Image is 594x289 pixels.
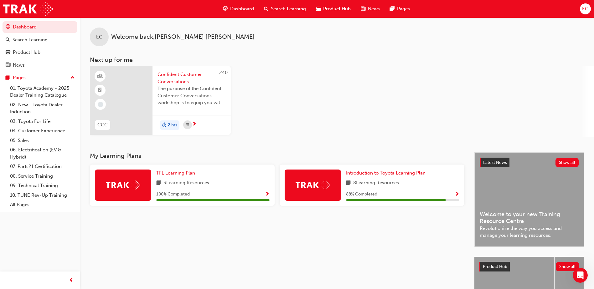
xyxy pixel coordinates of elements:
a: Product Hub [3,47,77,58]
span: 240 [219,70,228,75]
button: Show Progress [265,190,270,198]
span: Product Hub [483,264,507,269]
a: Product HubShow all [479,262,579,272]
span: Confident Customer Conversations [158,71,226,85]
span: next-icon [192,122,197,127]
span: Product Hub [323,5,351,13]
a: pages-iconPages [385,3,415,15]
span: 8 Learning Resources [353,179,399,187]
span: EC [96,33,102,41]
h3: Next up for me [80,56,594,63]
span: CCC [97,121,108,129]
button: Show Progress [455,190,459,198]
span: guage-icon [223,5,228,13]
div: News [13,62,25,69]
span: guage-icon [6,24,10,30]
iframe: Intercom live chat [573,268,588,283]
a: guage-iconDashboard [218,3,259,15]
a: 10. TUNE Rev-Up Training [8,190,77,200]
div: Pages [13,74,26,81]
a: News [3,59,77,71]
a: news-iconNews [356,3,385,15]
span: prev-icon [69,276,74,284]
a: 05. Sales [8,136,77,145]
a: car-iconProduct Hub [311,3,356,15]
span: pages-icon [6,75,10,81]
div: Product Hub [13,49,40,56]
span: EC [582,5,588,13]
span: Revolutionise the way you access and manage your learning resources. [480,225,579,239]
a: 03. Toyota For Life [8,117,77,126]
span: The purpose of the Confident Customer Conversations workshop is to equip you with tools to commun... [158,85,226,106]
span: Show Progress [455,192,459,197]
a: 09. Technical Training [8,181,77,190]
a: 240CCCConfident Customer ConversationsThe purpose of the Confident Customer Conversations worksho... [90,66,231,135]
a: Dashboard [3,21,77,33]
span: search-icon [264,5,268,13]
button: Pages [3,72,77,84]
span: 3 Learning Resources [163,179,209,187]
span: Show Progress [265,192,270,197]
span: Pages [397,5,410,13]
img: Trak [3,2,53,16]
a: search-iconSearch Learning [259,3,311,15]
span: 88 % Completed [346,191,377,198]
span: news-icon [6,63,10,68]
button: Show all [556,262,579,271]
span: Dashboard [230,5,254,13]
span: Welcome back , [PERSON_NAME] [PERSON_NAME] [111,33,255,41]
button: Show all [555,158,579,167]
a: 07. Parts21 Certification [8,162,77,171]
span: news-icon [361,5,365,13]
span: search-icon [6,37,10,43]
a: All Pages [8,200,77,210]
span: TFL Learning Plan [156,170,195,176]
span: Welcome to your new Training Resource Centre [480,211,579,225]
a: 08. Service Training [8,171,77,181]
button: DashboardSearch LearningProduct HubNews [3,20,77,72]
span: learningRecordVerb_NONE-icon [98,102,103,107]
a: Latest NewsShow all [480,158,579,168]
span: calendar-icon [186,121,189,129]
span: book-icon [156,179,161,187]
a: Introduction to Toyota Learning Plan [346,170,428,177]
span: duration-icon [162,121,167,129]
span: learningResourceType_INSTRUCTOR_LED-icon [98,72,102,80]
a: Search Learning [3,34,77,46]
span: pages-icon [390,5,395,13]
h3: My Learning Plans [90,152,464,160]
a: Latest NewsShow allWelcome to your new Training Resource CentreRevolutionise the way you access a... [474,152,584,247]
img: Trak [296,180,330,190]
span: book-icon [346,179,351,187]
span: up-icon [70,74,75,82]
span: News [368,5,380,13]
a: 06. Electrification (EV & Hybrid) [8,145,77,162]
div: Search Learning [13,36,48,43]
span: Search Learning [271,5,306,13]
a: 01. Toyota Academy - 2025 Dealer Training Catalogue [8,84,77,100]
a: TFL Learning Plan [156,170,198,177]
a: 04. Customer Experience [8,126,77,136]
span: car-icon [6,50,10,55]
img: Trak [106,180,140,190]
span: 100 % Completed [156,191,190,198]
a: 02. New - Toyota Dealer Induction [8,100,77,117]
span: booktick-icon [98,86,102,94]
span: Latest News [483,160,507,165]
button: EC [580,3,591,14]
span: 2 hrs [168,122,177,129]
span: car-icon [316,5,321,13]
span: Introduction to Toyota Learning Plan [346,170,426,176]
